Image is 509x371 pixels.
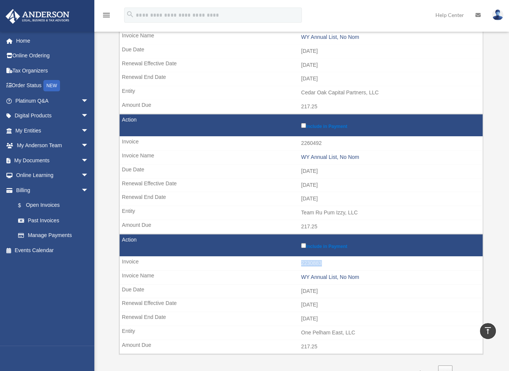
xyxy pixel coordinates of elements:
[301,122,479,129] label: Include in Payment
[120,340,483,354] td: 217.25
[5,183,96,198] a: Billingarrow_drop_down
[81,93,96,109] span: arrow_drop_down
[120,256,483,271] td: 2230883
[5,63,100,78] a: Tax Organizers
[11,228,96,243] a: Manage Payments
[301,242,479,249] label: Include in Payment
[22,201,26,210] span: $
[81,168,96,183] span: arrow_drop_down
[120,58,483,72] td: [DATE]
[120,164,483,179] td: [DATE]
[5,48,100,63] a: Online Ordering
[301,274,479,280] div: WY Annual List, No Nom
[5,93,100,108] a: Platinum Q&Aarrow_drop_down
[120,178,483,192] td: [DATE]
[81,153,96,168] span: arrow_drop_down
[301,243,306,248] input: Include in Payment
[5,243,100,258] a: Events Calendar
[43,80,60,91] div: NEW
[5,168,100,183] a: Online Learningarrow_drop_down
[5,123,100,138] a: My Entitiesarrow_drop_down
[120,86,483,100] td: Cedar Oak Capital Partners, LLC
[120,298,483,312] td: [DATE]
[120,312,483,326] td: [DATE]
[5,78,100,94] a: Order StatusNEW
[483,326,492,335] i: vertical_align_top
[120,284,483,299] td: [DATE]
[102,11,111,20] i: menu
[81,138,96,154] span: arrow_drop_down
[492,9,503,20] img: User Pic
[301,154,479,160] div: WY Annual List, No Nom
[5,108,100,123] a: Digital Productsarrow_drop_down
[102,13,111,20] a: menu
[5,33,100,48] a: Home
[480,323,496,339] a: vertical_align_top
[120,326,483,340] td: One Pelham East, LLC
[120,136,483,151] td: 2260492
[81,123,96,139] span: arrow_drop_down
[81,183,96,198] span: arrow_drop_down
[81,108,96,124] span: arrow_drop_down
[120,72,483,86] td: [DATE]
[3,9,72,24] img: Anderson Advisors Platinum Portal
[11,198,92,213] a: $Open Invoices
[120,192,483,206] td: [DATE]
[120,206,483,220] td: Team Ru Pum Izzy, LLC
[120,44,483,58] td: [DATE]
[301,34,479,40] div: WY Annual List, No Nom
[5,138,100,153] a: My Anderson Teamarrow_drop_down
[120,220,483,234] td: 217.25
[301,123,306,128] input: Include in Payment
[120,100,483,114] td: 217.25
[126,10,134,18] i: search
[5,153,100,168] a: My Documentsarrow_drop_down
[11,213,96,228] a: Past Invoices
